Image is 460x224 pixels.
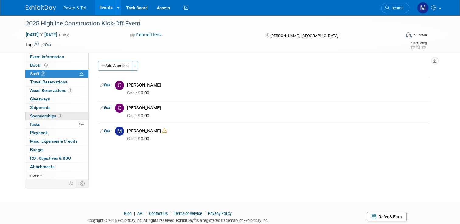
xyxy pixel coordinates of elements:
[149,211,168,216] a: Contact Us
[30,63,49,68] span: Booth
[58,114,62,118] span: 1
[25,95,88,103] a: Giveaways
[25,163,88,171] a: Attachments
[127,136,141,141] span: Cost: $
[26,216,330,223] div: Copyright © 2025 ExhibitDay, Inc. All rights reserved. ExhibitDay is a registered trademark of Ex...
[25,137,88,145] a: Misc. Expenses & Credits
[127,90,141,95] span: Cost: $
[368,32,427,41] div: Event Format
[29,122,40,127] span: Tasks
[30,164,54,169] span: Attachments
[208,211,232,216] a: Privacy Policy
[76,179,89,187] td: Toggle Event Tabs
[25,61,88,70] a: Booth
[58,33,69,37] span: (1 day)
[133,211,137,216] span: |
[26,32,57,37] span: [DATE] [DATE]
[174,211,202,216] a: Terms of Service
[127,82,427,88] div: [PERSON_NAME]
[25,87,88,95] a: Asset Reservations1
[41,71,45,76] span: 3
[39,32,44,37] span: to
[100,129,110,133] a: Edit
[127,113,141,118] span: Cost: $
[137,211,143,216] a: API
[25,112,88,120] a: Sponsorships1
[30,156,71,161] span: ROI, Objectives & ROO
[30,97,50,101] span: Giveaways
[30,88,72,93] span: Asset Reservations
[127,136,152,141] span: 0.00
[124,211,132,216] a: Blog
[381,3,409,13] a: Search
[203,211,207,216] span: |
[115,81,124,90] img: C.jpg
[100,83,110,87] a: Edit
[127,90,152,95] span: 0.00
[30,71,45,76] span: Staff
[100,106,110,110] a: Edit
[30,130,48,135] span: Playbook
[68,88,72,93] span: 1
[270,33,338,38] span: [PERSON_NAME], [GEOGRAPHIC_DATA]
[406,32,412,37] img: Format-Inperson.png
[413,33,427,37] div: In-Person
[127,113,152,118] span: 0.00
[25,78,88,86] a: Travel Reservations
[41,43,51,47] a: Edit
[30,139,78,144] span: Misc. Expenses & Credits
[25,120,88,129] a: Tasks
[43,63,49,67] span: Booth not reserved yet
[30,54,64,59] span: Event Information
[194,218,196,221] sup: ®
[30,80,67,84] span: Travel Reservations
[26,42,51,48] td: Tags
[127,105,427,111] div: [PERSON_NAME]
[66,179,76,187] td: Personalize Event Tab Strip
[63,5,86,10] span: Power & Tel
[115,104,124,113] img: C.jpg
[25,70,88,78] a: Staff3
[389,6,403,10] span: Search
[30,114,62,118] span: Sponsorships
[25,171,88,179] a: more
[25,146,88,154] a: Budget
[162,128,167,133] i: Double-book Warning!
[367,212,407,221] a: Refer & Earn
[26,5,56,11] img: ExhibitDay
[417,2,429,14] img: Madalyn Bobbitt
[30,105,50,110] span: Shipments
[410,42,427,45] div: Event Rating
[144,211,148,216] span: |
[79,71,84,77] span: Potential Scheduling Conflict -- at least one attendee is tagged in another overlapping event.
[128,32,164,38] button: Committed
[25,53,88,61] a: Event Information
[115,127,124,136] img: M.jpg
[25,104,88,112] a: Shipments
[24,18,393,29] div: 2025 Highline Construction Kick-Off Event
[25,154,88,162] a: ROI, Objectives & ROO
[127,128,427,134] div: [PERSON_NAME]
[98,61,132,71] button: Add Attendee
[30,147,44,152] span: Budget
[29,173,39,178] span: more
[25,129,88,137] a: Playbook
[169,211,173,216] span: |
